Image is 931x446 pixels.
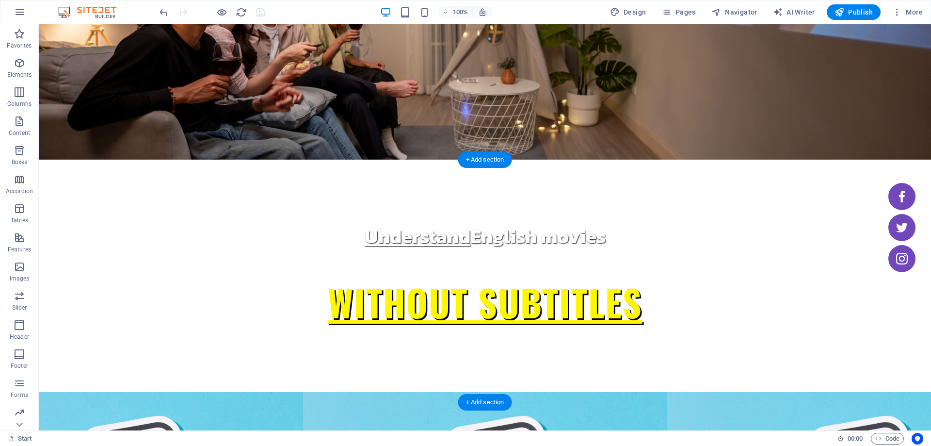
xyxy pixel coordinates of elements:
[11,362,28,370] p: Footer
[835,7,873,17] span: Publish
[235,6,247,18] button: reload
[912,433,923,445] button: Usercentrics
[10,275,30,282] p: Images
[769,4,819,20] button: AI Writer
[158,7,169,18] i: Undo: Change image (Ctrl+Z)
[438,6,473,18] button: 100%
[12,158,28,166] p: Boxes
[458,394,512,411] div: + Add section
[773,7,815,17] span: AI Writer
[453,6,468,18] h6: 100%
[892,7,923,17] span: More
[9,129,30,137] p: Content
[827,4,881,20] button: Publish
[7,100,32,108] p: Columns
[8,433,32,445] a: Click to cancel selection. Double-click to open Pages
[7,42,32,50] p: Favorites
[458,151,512,168] div: + Add section
[610,7,646,17] span: Design
[7,71,32,79] p: Elements
[158,6,169,18] button: undo
[606,4,650,20] div: Design (Ctrl+Alt+Y)
[56,6,128,18] img: Editor Logo
[6,187,33,195] p: Accordion
[854,435,856,442] span: :
[11,216,28,224] p: Tables
[8,246,31,253] p: Features
[711,7,757,17] span: Navigator
[848,433,863,445] span: 00 00
[661,7,695,17] span: Pages
[871,433,904,445] button: Code
[10,333,29,341] p: Header
[11,391,28,399] p: Forms
[875,433,899,445] span: Code
[837,433,863,445] h6: Session time
[658,4,699,20] button: Pages
[707,4,761,20] button: Navigator
[12,304,27,312] p: Slider
[606,4,650,20] button: Design
[888,4,927,20] button: More
[236,7,247,18] i: Reload page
